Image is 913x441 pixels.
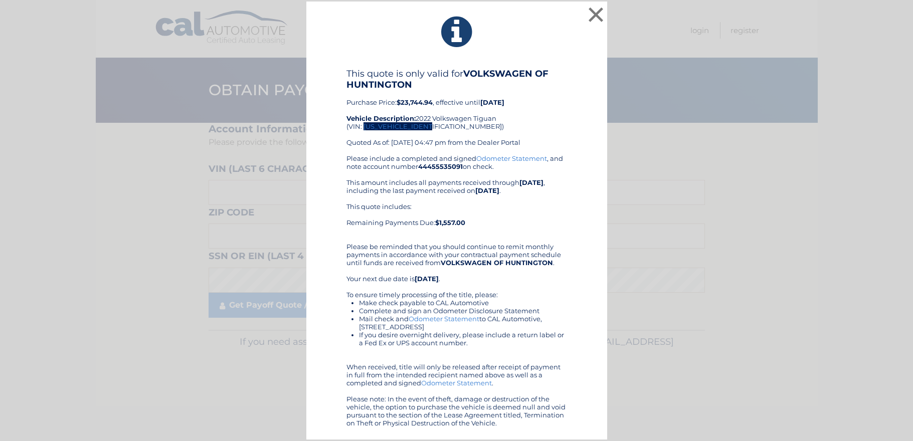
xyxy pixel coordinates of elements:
[409,315,479,323] a: Odometer Statement
[346,154,567,427] div: Please include a completed and signed , and note account number on check. This amount includes al...
[359,307,567,315] li: Complete and sign an Odometer Disclosure Statement
[480,98,504,106] b: [DATE]
[346,68,549,90] b: VOLKSWAGEN OF HUNTINGTON
[359,299,567,307] li: Make check payable to CAL Automotive
[346,202,567,235] div: This quote includes: Remaining Payments Due:
[397,98,433,106] b: $23,744.94
[346,114,416,122] strong: Vehicle Description:
[415,275,439,283] b: [DATE]
[476,154,547,162] a: Odometer Statement
[346,68,567,154] div: Purchase Price: , effective until 2022 Volkswagen Tiguan (VIN: [US_VEHICLE_IDENTIFICATION_NUMBER]...
[519,178,543,186] b: [DATE]
[435,218,465,227] b: $1,557.00
[359,331,567,347] li: If you desire overnight delivery, please include a return label or a Fed Ex or UPS account number.
[441,259,553,267] b: VOLKSWAGEN OF HUNTINGTON
[475,186,499,194] b: [DATE]
[346,68,567,90] h4: This quote is only valid for
[418,162,463,170] b: 44455535091
[359,315,567,331] li: Mail check and to CAL Automotive, [STREET_ADDRESS]
[421,379,492,387] a: Odometer Statement
[586,5,606,25] button: ×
